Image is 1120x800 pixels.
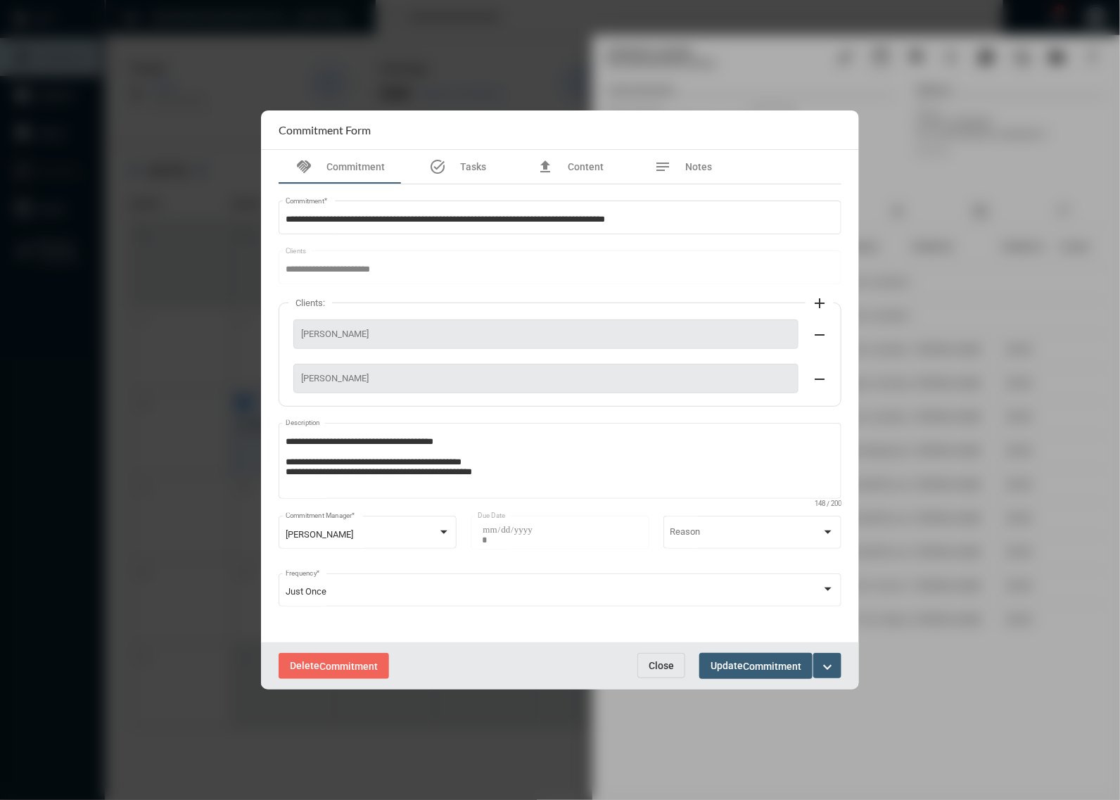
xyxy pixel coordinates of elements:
[326,161,385,172] span: Commitment
[637,653,685,678] button: Close
[699,653,813,679] button: UpdateCommitment
[685,161,712,172] span: Notes
[711,660,801,671] span: Update
[301,373,791,383] span: [PERSON_NAME]
[743,661,801,672] span: Commitment
[811,295,828,312] mat-icon: add
[319,661,378,672] span: Commitment
[819,659,836,675] mat-icon: expand_more
[290,660,378,671] span: Delete
[811,326,828,343] mat-icon: remove
[288,298,332,308] label: Clients:
[286,586,326,597] span: Just Once
[815,500,841,508] mat-hint: 148 / 200
[430,158,447,175] mat-icon: task_alt
[279,123,371,136] h2: Commitment Form
[461,161,487,172] span: Tasks
[568,161,604,172] span: Content
[295,158,312,175] mat-icon: handshake
[811,371,828,388] mat-icon: remove
[537,158,554,175] mat-icon: file_upload
[654,158,671,175] mat-icon: notes
[649,660,674,671] span: Close
[286,529,353,540] span: [PERSON_NAME]
[301,329,791,339] span: [PERSON_NAME]
[279,653,389,679] button: DeleteCommitment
